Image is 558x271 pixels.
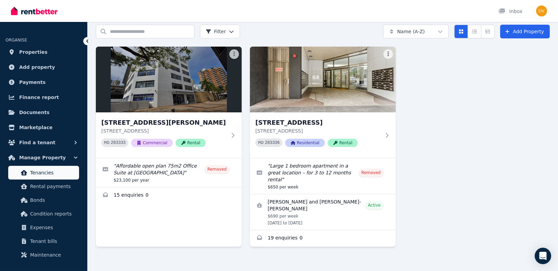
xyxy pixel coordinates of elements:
span: Manage Property [19,153,66,162]
span: Rental [176,139,206,147]
a: Maintenance [8,248,79,262]
img: 37/25 Market Street, Sydney [250,47,396,112]
a: Edit listing: Large 1 bedroom apartment in a great location – for 3 to 12 months rental [250,158,396,194]
p: [STREET_ADDRESS] [101,127,227,134]
img: RentBetter [11,6,58,16]
span: Tenant bills [30,237,76,245]
span: Commercial [131,139,173,147]
a: Enquiries for 7/3 Alison Street, Surfers Paradise [96,187,242,204]
span: Rental payments [30,182,76,190]
a: Add property [5,60,82,74]
button: Find a tenant [5,136,82,149]
span: Filter [206,28,226,35]
span: Tenancies [30,169,76,177]
a: 7/3 Alison Street, Surfers Paradise[STREET_ADDRESS][PERSON_NAME][STREET_ADDRESS]PID 283333Commerc... [96,47,242,158]
span: Rental [328,139,358,147]
button: More options [229,49,239,59]
a: Tenant bills [8,234,79,248]
div: Inbox [498,8,522,15]
img: 7/3 Alison Street, Surfers Paradise [96,47,242,112]
a: Tenancies [8,166,79,180]
a: Rental payments [8,180,79,193]
a: Expenses [8,221,79,234]
code: 283336 [265,140,280,145]
h3: [STREET_ADDRESS][PERSON_NAME] [101,118,227,127]
a: Condition reports [8,207,79,221]
a: Documents [5,106,82,119]
h3: [STREET_ADDRESS] [255,118,381,127]
span: Marketplace [19,123,52,132]
span: Find a tenant [19,138,55,147]
span: Bonds [30,196,76,204]
span: ORGANISE [5,38,27,42]
div: View options [454,25,495,38]
button: Manage Property [5,151,82,164]
a: Properties [5,45,82,59]
a: Enquiries for 37/25 Market Street, Sydney [250,230,396,247]
span: Payments [19,78,46,86]
button: Card view [454,25,468,38]
span: Condition reports [30,210,76,218]
span: Properties [19,48,48,56]
div: Open Intercom Messenger [535,248,551,264]
button: Expanded list view [481,25,495,38]
span: Documents [19,108,50,116]
p: [STREET_ADDRESS] [255,127,381,134]
button: More options [383,49,393,59]
span: Finance report [19,93,59,101]
a: Bonds [8,193,79,207]
a: Finance report [5,90,82,104]
a: Marketplace [5,121,82,134]
span: Maintenance [30,251,76,259]
button: Name (A-Z) [383,25,449,38]
small: PID [104,141,110,145]
button: Filter [200,25,240,38]
span: Expenses [30,223,76,232]
img: Dinesh Viswanathan [536,5,547,16]
a: Add Property [500,25,550,38]
span: Name (A-Z) [397,28,425,35]
a: View details for Helene Facon and Giorgio Minh-Tuan Nguyen-Huu-Hau [250,194,396,230]
a: 37/25 Market Street, Sydney[STREET_ADDRESS][STREET_ADDRESS]PID 283336ResidentialRental [250,47,396,158]
a: Payments [5,75,82,89]
button: Compact list view [468,25,481,38]
code: 283333 [111,140,126,145]
small: PID [258,141,264,145]
span: Residential [285,139,325,147]
span: Add property [19,63,55,71]
a: Edit listing: Affordable open plan 75m2 Office Suite at Surfers Paradise [96,158,242,187]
